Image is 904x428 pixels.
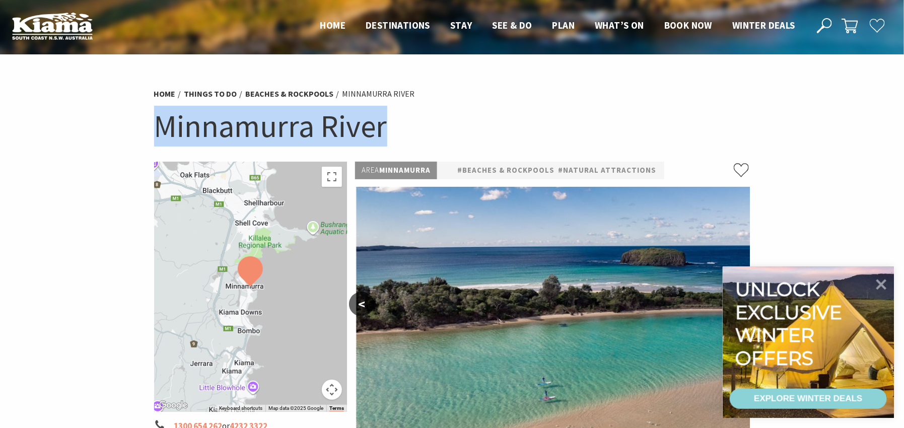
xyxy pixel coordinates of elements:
span: Area [362,165,379,175]
li: Minnamurra River [342,88,415,101]
span: See & Do [493,19,532,31]
a: Beaches & Rockpools [246,89,334,99]
span: Stay [450,19,472,31]
p: Minnamurra [355,162,437,179]
a: Home [154,89,176,99]
img: Google [157,399,190,412]
a: Terms [329,405,344,411]
span: What’s On [595,19,644,31]
span: Plan [552,19,575,31]
button: < [349,292,374,316]
a: Things To Do [184,89,237,99]
span: Book now [664,19,712,31]
nav: Main Menu [310,18,805,34]
a: #Natural Attractions [558,164,656,177]
button: Toggle fullscreen view [322,167,342,187]
button: Map camera controls [322,380,342,400]
div: EXPLORE WINTER DEALS [754,389,862,409]
img: Kiama Logo [12,12,93,40]
span: Map data ©2025 Google [268,405,323,411]
a: #Beaches & Rockpools [457,164,554,177]
a: EXPLORE WINTER DEALS [730,389,887,409]
div: Unlock exclusive winter offers [735,278,847,370]
span: Winter Deals [732,19,795,31]
button: Keyboard shortcuts [219,405,262,412]
h1: Minnamurra River [154,106,750,147]
span: Home [320,19,346,31]
a: Open this area in Google Maps (opens a new window) [157,399,190,412]
span: Destinations [366,19,430,31]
